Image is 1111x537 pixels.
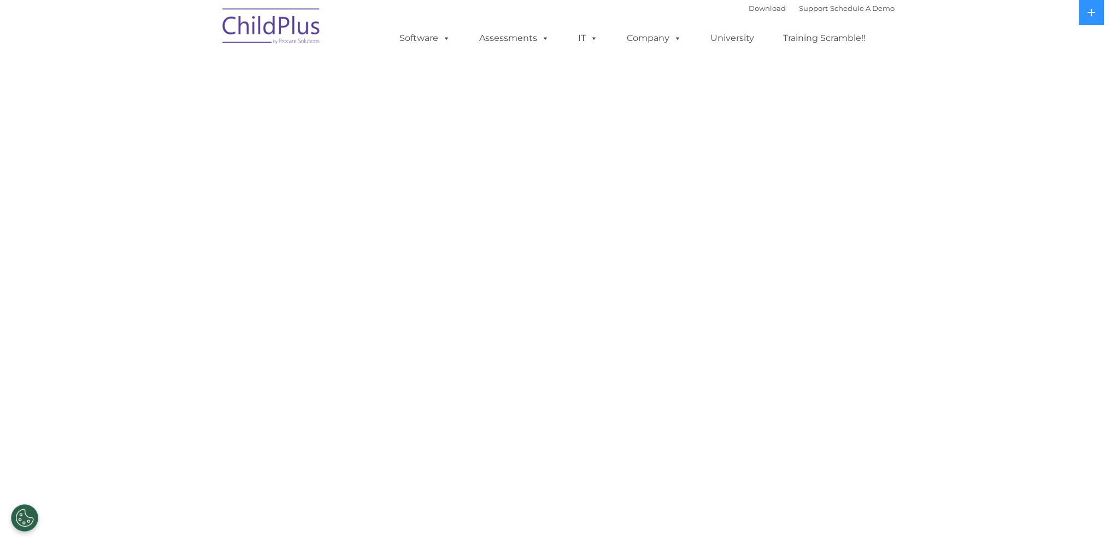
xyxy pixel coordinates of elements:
[217,1,326,55] img: ChildPlus by Procare Solutions
[468,27,560,49] a: Assessments
[772,27,877,49] a: Training Scramble!!
[699,27,765,49] a: University
[567,27,609,49] a: IT
[389,27,461,49] a: Software
[830,4,895,13] a: Schedule A Demo
[799,4,828,13] a: Support
[749,4,786,13] a: Download
[616,27,692,49] a: Company
[11,504,38,532] button: Cookies Settings
[749,4,895,13] font: |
